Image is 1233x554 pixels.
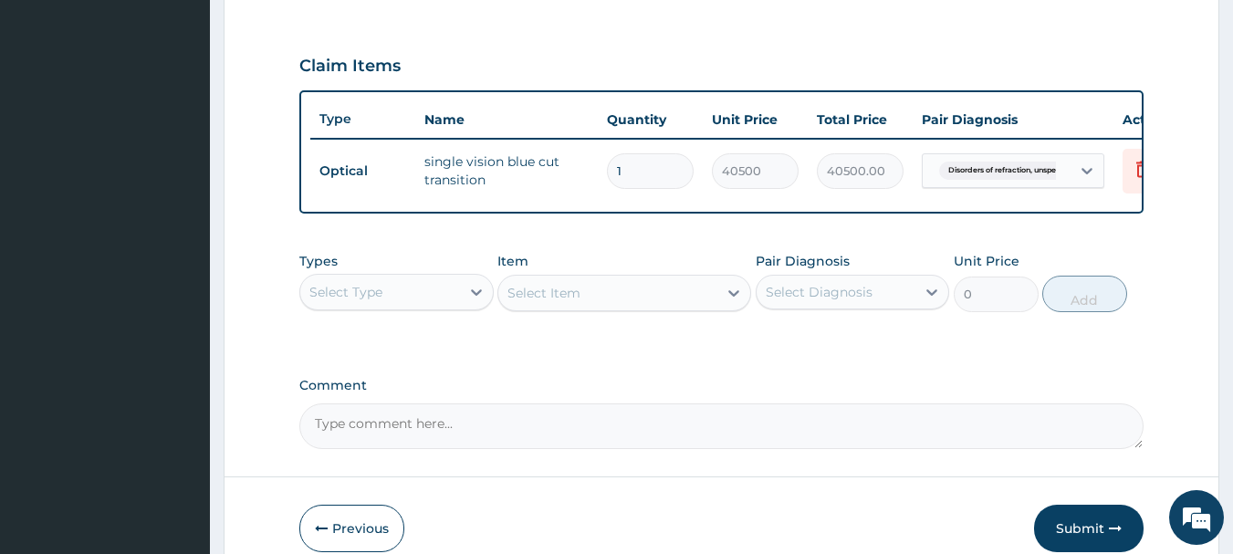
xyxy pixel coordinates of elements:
[1034,505,1144,552] button: Submit
[299,254,338,269] label: Types
[703,101,808,138] th: Unit Price
[954,252,1019,270] label: Unit Price
[95,102,307,126] div: Chat with us now
[9,364,348,428] textarea: Type your message and hit 'Enter'
[299,505,404,552] button: Previous
[299,9,343,53] div: Minimize live chat window
[415,143,598,198] td: single vision blue cut transition
[415,101,598,138] th: Name
[106,162,252,347] span: We're online!
[497,252,528,270] label: Item
[34,91,74,137] img: d_794563401_company_1708531726252_794563401
[310,102,415,136] th: Type
[598,101,703,138] th: Quantity
[1042,276,1127,312] button: Add
[808,101,913,138] th: Total Price
[766,283,873,301] div: Select Diagnosis
[1113,101,1205,138] th: Actions
[939,162,1071,180] span: Disorders of refraction, unspe...
[309,283,382,301] div: Select Type
[310,154,415,188] td: Optical
[299,57,401,77] h3: Claim Items
[913,101,1113,138] th: Pair Diagnosis
[756,252,850,270] label: Pair Diagnosis
[299,378,1144,393] label: Comment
